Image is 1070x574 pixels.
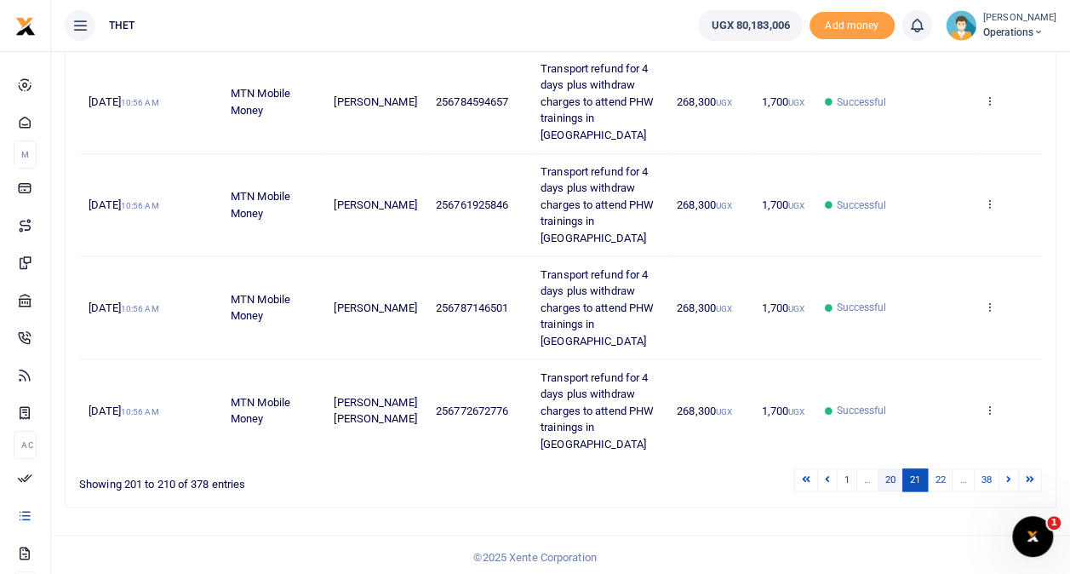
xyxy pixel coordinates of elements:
[1047,516,1061,530] span: 1
[231,190,290,220] span: MTN Mobile Money
[121,407,159,416] small: 10:56 AM
[927,468,953,491] a: 22
[810,18,895,31] a: Add money
[974,468,999,491] a: 38
[89,405,158,417] span: [DATE]
[334,95,416,108] span: [PERSON_NAME]
[677,405,732,417] span: 268,300
[436,301,508,314] span: 256787146501
[902,468,928,491] a: 21
[89,95,158,108] span: [DATE]
[716,407,732,416] small: UGX
[334,396,416,426] span: [PERSON_NAME] [PERSON_NAME]
[231,87,290,117] span: MTN Mobile Money
[761,301,804,314] span: 1,700
[436,95,508,108] span: 256784594657
[121,201,159,210] small: 10:56 AM
[761,95,804,108] span: 1,700
[836,95,886,110] span: Successful
[231,396,290,426] span: MTN Mobile Money
[436,405,508,417] span: 256772672776
[541,268,654,347] span: Transport refund for 4 days plus withdraw charges to attend PHW trainings in [GEOGRAPHIC_DATA]
[946,10,976,41] img: profile-user
[698,10,802,41] a: UGX 80,183,006
[788,201,804,210] small: UGX
[541,165,654,244] span: Transport refund for 4 days plus withdraw charges to attend PHW trainings in [GEOGRAPHIC_DATA]
[836,198,886,213] span: Successful
[788,98,804,107] small: UGX
[436,198,508,211] span: 256761925846
[102,18,141,33] span: THET
[716,201,732,210] small: UGX
[836,300,886,315] span: Successful
[15,16,36,37] img: logo-small
[983,25,1056,40] span: Operations
[878,468,903,491] a: 20
[837,468,857,491] a: 1
[541,371,654,451] span: Transport refund for 4 days plus withdraw charges to attend PHW trainings in [GEOGRAPHIC_DATA]
[14,141,37,169] li: M
[677,95,732,108] span: 268,300
[15,19,36,32] a: logo-small logo-large logo-large
[14,431,37,459] li: Ac
[334,198,416,211] span: [PERSON_NAME]
[788,304,804,313] small: UGX
[836,403,886,418] span: Successful
[946,10,1056,41] a: profile-user [PERSON_NAME] Operations
[1012,516,1053,557] iframe: Intercom live chat
[121,98,159,107] small: 10:56 AM
[334,301,416,314] span: [PERSON_NAME]
[677,198,732,211] span: 268,300
[716,98,732,107] small: UGX
[89,198,158,211] span: [DATE]
[121,304,159,313] small: 10:56 AM
[541,62,654,141] span: Transport refund for 4 days plus withdraw charges to attend PHW trainings in [GEOGRAPHIC_DATA]
[761,405,804,417] span: 1,700
[231,293,290,323] span: MTN Mobile Money
[711,17,789,34] span: UGX 80,183,006
[788,407,804,416] small: UGX
[677,301,732,314] span: 268,300
[691,10,809,41] li: Wallet ballance
[716,304,732,313] small: UGX
[89,301,158,314] span: [DATE]
[761,198,804,211] span: 1,700
[983,11,1056,26] small: [PERSON_NAME]
[810,12,895,40] span: Add money
[810,12,895,40] li: Toup your wallet
[79,467,473,493] div: Showing 201 to 210 of 378 entries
